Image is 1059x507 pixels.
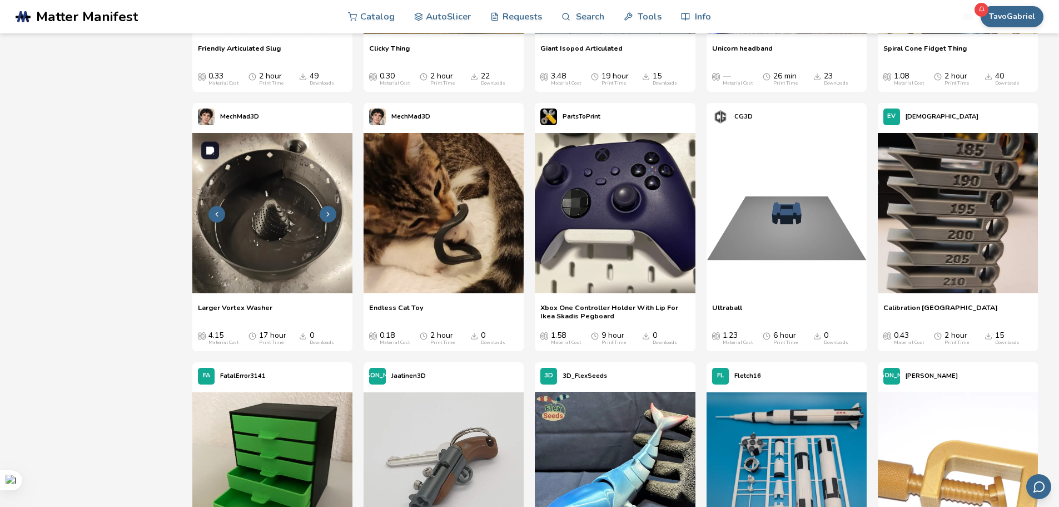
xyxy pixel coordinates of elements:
[551,331,581,346] div: 1.58
[420,331,427,340] span: Average Print Time
[712,109,729,125] img: CG3D's profile
[551,340,581,346] div: Material Cost
[198,331,206,340] span: Average Cost
[391,111,430,122] p: MechMad3D
[866,372,918,380] span: [PERSON_NAME]
[544,372,553,380] span: 3D
[198,44,281,61] span: Friendly Articulated Slug
[883,72,891,81] span: Average Cost
[380,72,410,86] div: 0.30
[824,331,848,346] div: 0
[369,44,410,61] a: Clicky Thing
[934,72,942,81] span: Average Print Time
[198,72,206,81] span: Average Cost
[591,331,599,340] span: Average Print Time
[707,103,758,131] a: CG3D's profileCG3D
[481,340,505,346] div: Downloads
[906,370,958,382] p: [PERSON_NAME]
[299,331,307,340] span: Downloads
[653,340,677,346] div: Downloads
[259,331,286,346] div: 17 hour
[551,81,581,86] div: Material Cost
[208,340,238,346] div: Material Cost
[540,303,689,320] a: Xbox One Controller Holder With Lip For Ikea Skadis Pegboard
[944,81,969,86] div: Print Time
[934,331,942,340] span: Average Print Time
[883,44,967,61] a: Spiral Cone Fidget Thing
[601,340,626,346] div: Print Time
[351,372,404,380] span: [PERSON_NAME]
[985,331,992,340] span: Downloads
[198,303,272,320] span: Larger Vortex Washer
[723,81,753,86] div: Material Cost
[712,72,720,81] span: Average Cost
[563,370,607,382] p: 3D_FlexSeeds
[380,81,410,86] div: Material Cost
[944,331,969,346] div: 2 hour
[894,331,924,346] div: 0.43
[642,72,650,81] span: Downloads
[208,331,238,346] div: 4.15
[773,340,798,346] div: Print Time
[981,6,1043,27] button: TavoGabriel
[712,44,773,61] span: Unicorn headband
[601,72,629,86] div: 19 hour
[763,72,770,81] span: Average Print Time
[653,331,677,346] div: 0
[391,370,426,382] p: Jaatinen3D
[894,81,924,86] div: Material Cost
[883,331,891,340] span: Average Cost
[734,111,753,122] p: CG3D
[208,81,238,86] div: Material Cost
[198,109,215,125] img: MechMad3D's profile
[642,331,650,340] span: Downloads
[591,72,599,81] span: Average Print Time
[430,72,455,86] div: 2 hour
[310,72,334,86] div: 49
[995,340,1020,346] div: Downloads
[430,331,455,346] div: 2 hour
[470,72,478,81] span: Downloads
[540,72,548,81] span: Average Cost
[894,340,924,346] div: Material Cost
[944,340,969,346] div: Print Time
[470,331,478,340] span: Downloads
[369,72,377,81] span: Average Cost
[540,44,623,61] span: Giant Isopod Articulated
[420,72,427,81] span: Average Print Time
[712,331,720,340] span: Average Cost
[824,340,848,346] div: Downloads
[773,331,798,346] div: 6 hour
[192,103,265,131] a: MechMad3D's profileMechMad3D
[310,340,334,346] div: Downloads
[259,72,284,86] div: 2 hour
[734,370,761,382] p: Fletch16
[653,72,677,86] div: 15
[813,72,821,81] span: Downloads
[535,103,606,131] a: PartsToPrint's profilePartsToPrint
[887,113,896,120] span: EV
[723,331,753,346] div: 1.23
[707,133,867,293] img: 1_Print_Preview
[944,72,969,86] div: 2 hour
[248,72,256,81] span: Average Print Time
[364,103,436,131] a: MechMad3D's profileMechMad3D
[894,72,924,86] div: 1.08
[712,303,742,320] a: Ultraball
[995,331,1020,346] div: 15
[203,372,210,380] span: FA
[707,131,867,298] a: 1_Print_Preview
[540,109,557,125] img: PartsToPrint's profile
[208,72,238,86] div: 0.33
[430,340,455,346] div: Print Time
[824,72,848,86] div: 23
[995,81,1020,86] div: Downloads
[481,72,505,86] div: 22
[717,372,724,380] span: FL
[995,72,1020,86] div: 40
[369,303,424,320] span: Endless Cat Toy
[883,303,998,320] a: Calibration [GEOGRAPHIC_DATA]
